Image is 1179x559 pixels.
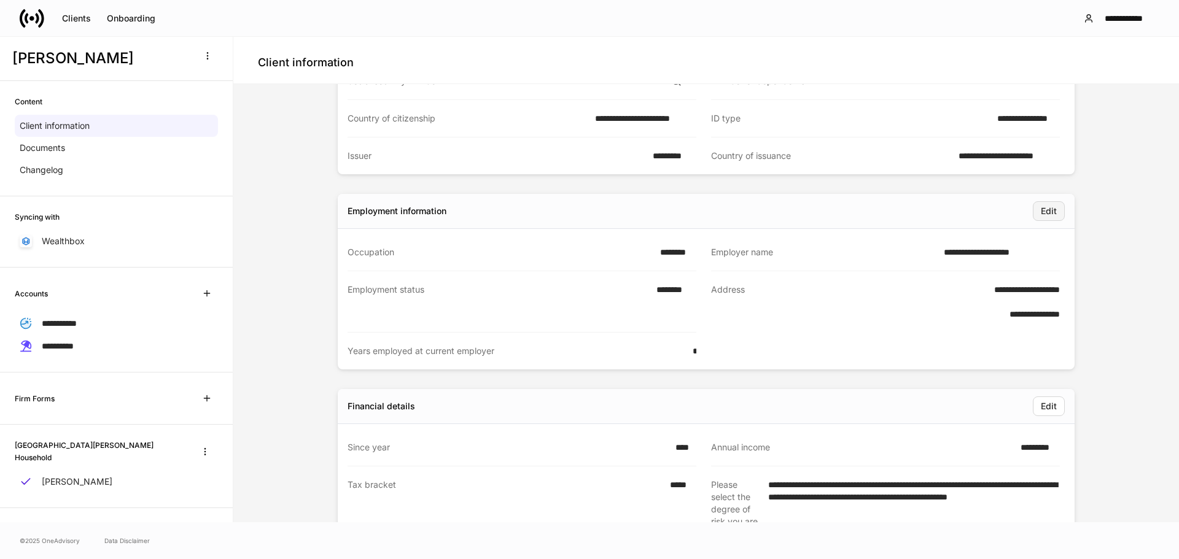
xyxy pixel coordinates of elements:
div: Financial details [348,400,415,412]
button: Edit [1033,396,1065,416]
div: Issuer [348,150,645,162]
a: Wealthbox [15,230,218,252]
div: Address [711,283,967,320]
p: Documents [20,142,65,154]
h6: [GEOGRAPHIC_DATA][PERSON_NAME] Household [15,439,182,463]
button: Clients [54,9,99,28]
p: [PERSON_NAME] [42,476,112,488]
div: Clients [62,14,91,23]
div: Country of citizenship [348,112,588,125]
a: Documents [15,137,218,159]
div: Onboarding [107,14,155,23]
p: Wealthbox [42,235,85,247]
a: [PERSON_NAME] [15,471,218,493]
button: Edit [1033,201,1065,221]
button: Onboarding [99,9,163,28]
div: Annual income [711,441,1013,453]
div: Employment status [348,283,649,320]
span: © 2025 OneAdvisory [20,536,80,546]
div: ID type [711,112,990,125]
a: Client information [15,115,218,137]
h3: [PERSON_NAME] [12,48,190,68]
p: Changelog [20,164,63,176]
div: Edit [1041,402,1057,411]
h6: Syncing with [15,211,60,223]
div: Edit [1041,207,1057,215]
div: Country of issuance [711,150,951,162]
h6: Accounts [15,288,48,299]
div: Since year [348,441,668,453]
p: Client information [20,120,90,132]
div: Employer name [711,246,936,258]
div: Years employed at current employer [348,345,685,357]
a: Data Disclaimer [104,536,150,546]
a: Changelog [15,159,218,181]
h6: Firm Forms [15,393,55,404]
h6: Content [15,96,42,107]
div: Occupation [348,246,653,258]
div: Employment information [348,205,446,217]
h4: Client information [258,55,354,70]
